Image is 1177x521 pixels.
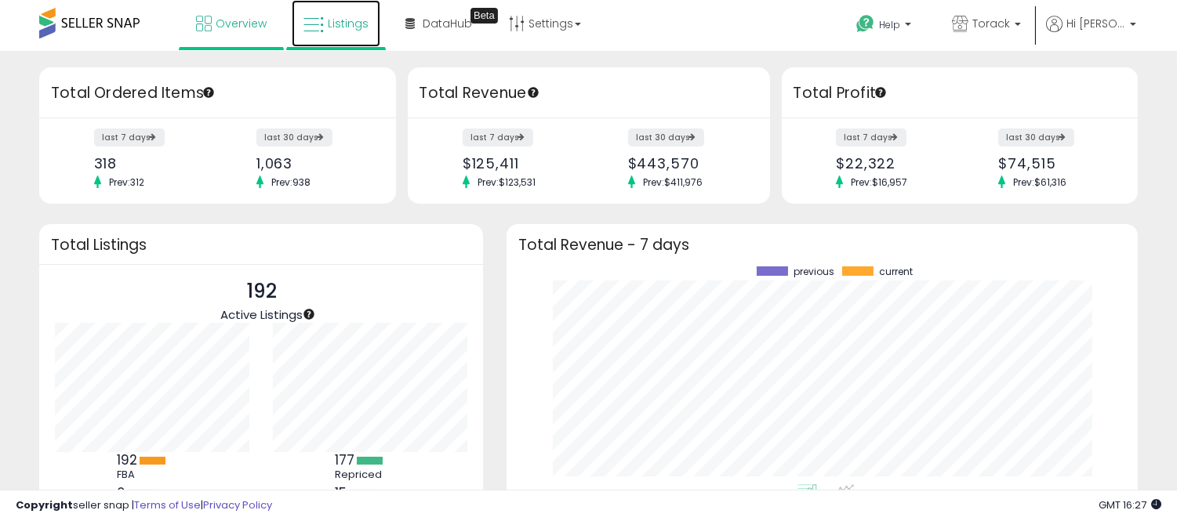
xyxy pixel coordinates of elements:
[263,175,318,189] span: Prev: 938
[335,469,405,481] div: Repriced
[628,128,704,147] label: last 30 days
[117,469,187,481] div: FBA
[794,266,834,277] span: previous
[879,266,913,277] span: current
[844,2,927,51] a: Help
[998,155,1110,172] div: $74,515
[117,450,137,469] b: 192
[836,155,948,172] div: $22,322
[998,128,1074,147] label: last 30 days
[216,16,267,31] span: Overview
[879,18,900,31] span: Help
[203,497,272,512] a: Privacy Policy
[1066,16,1125,31] span: Hi [PERSON_NAME]
[874,85,888,99] div: Tooltip anchor
[423,16,472,31] span: DataHub
[635,175,710,189] span: Prev: $411,976
[202,85,216,99] div: Tooltip anchor
[51,239,471,251] h3: Total Listings
[256,155,369,172] div: 1,063
[16,497,73,512] strong: Copyright
[526,85,540,99] div: Tooltip anchor
[335,483,347,502] b: 15
[51,82,384,104] h3: Total Ordered Items
[94,128,165,147] label: last 7 days
[220,277,303,306] p: 192
[836,128,906,147] label: last 7 days
[328,16,369,31] span: Listings
[463,155,577,172] div: $125,411
[856,14,875,34] i: Get Help
[843,175,915,189] span: Prev: $16,957
[16,498,272,513] div: seller snap | |
[134,497,201,512] a: Terms of Use
[470,175,543,189] span: Prev: $123,531
[335,450,354,469] b: 177
[794,82,1127,104] h3: Total Profit
[117,483,125,502] b: 0
[972,16,1010,31] span: Torack
[94,155,206,172] div: 318
[628,155,743,172] div: $443,570
[220,306,303,323] span: Active Listings
[1046,16,1136,51] a: Hi [PERSON_NAME]
[302,307,316,321] div: Tooltip anchor
[1005,175,1074,189] span: Prev: $61,316
[463,128,533,147] label: last 7 days
[470,8,498,24] div: Tooltip anchor
[101,175,152,189] span: Prev: 312
[1099,497,1161,512] span: 2025-10-7 16:27 GMT
[256,128,332,147] label: last 30 days
[518,239,1126,251] h3: Total Revenue - 7 days
[420,82,758,104] h3: Total Revenue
